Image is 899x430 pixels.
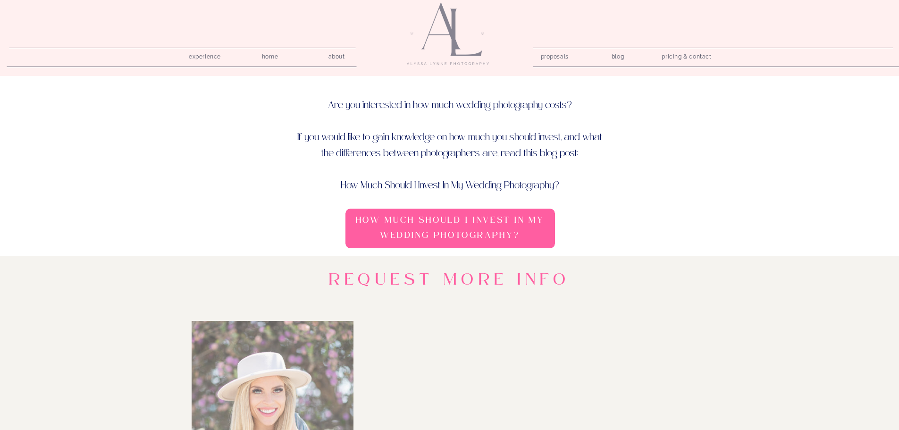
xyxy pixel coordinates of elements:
h1: Request more Info [296,270,604,295]
a: How Much Should I Invest In My Wedding Photography? [349,213,552,245]
a: proposals [541,51,568,59]
p: Are you interested in how much wedding photography costs? If you would like to gain knowledge on ... [296,97,604,173]
a: home [257,51,284,59]
a: about [323,51,350,59]
a: experience [183,51,227,59]
a: pricing & contact [658,51,715,64]
a: blog [605,51,631,59]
